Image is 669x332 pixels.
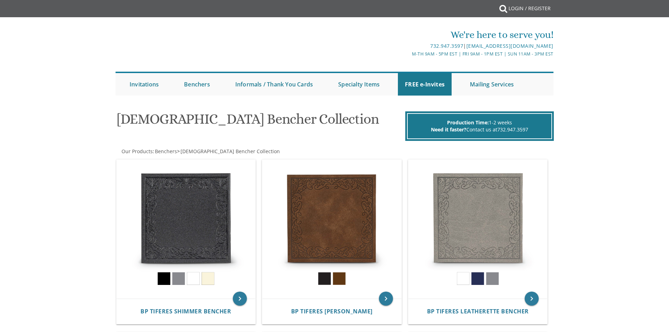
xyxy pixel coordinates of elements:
a: BP Tiferes [PERSON_NAME] [291,308,373,315]
a: FREE e-Invites [398,73,452,96]
img: BP Tiferes Shimmer Bencher [117,160,256,299]
div: 1-2 weeks Contact us at [407,113,552,139]
a: BP Tiferes Shimmer Bencher [140,308,231,315]
a: [EMAIL_ADDRESS][DOMAIN_NAME] [466,43,553,49]
a: Benchers [154,148,177,155]
span: Production Time: [447,119,489,126]
span: BP Tiferes Leatherette Bencher [427,307,529,315]
a: Specialty Items [331,73,387,96]
a: Benchers [177,73,217,96]
a: BP Tiferes Leatherette Bencher [427,308,529,315]
span: Need it faster? [431,126,466,133]
a: keyboard_arrow_right [379,292,393,306]
div: M-Th 9am - 5pm EST | Fri 9am - 1pm EST | Sun 11am - 3pm EST [262,50,553,58]
a: 732.947.3597 [430,43,463,49]
a: Our Products [121,148,153,155]
a: [DEMOGRAPHIC_DATA] Bencher Collection [180,148,280,155]
div: | [262,42,553,50]
span: > [177,148,280,155]
div: : [116,148,335,155]
a: keyboard_arrow_right [525,292,539,306]
h1: [DEMOGRAPHIC_DATA] Bencher Collection [117,111,404,132]
span: BP Tiferes [PERSON_NAME] [291,307,373,315]
span: BP Tiferes Shimmer Bencher [140,307,231,315]
img: BP Tiferes Leatherette Bencher [408,160,547,299]
a: keyboard_arrow_right [233,292,247,306]
a: Informals / Thank You Cards [228,73,320,96]
a: 732.947.3597 [497,126,528,133]
span: Benchers [155,148,177,155]
a: Mailing Services [463,73,521,96]
div: We're here to serve you! [262,28,553,42]
a: Invitations [123,73,166,96]
img: BP Tiferes Suede Bencher [262,160,401,299]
